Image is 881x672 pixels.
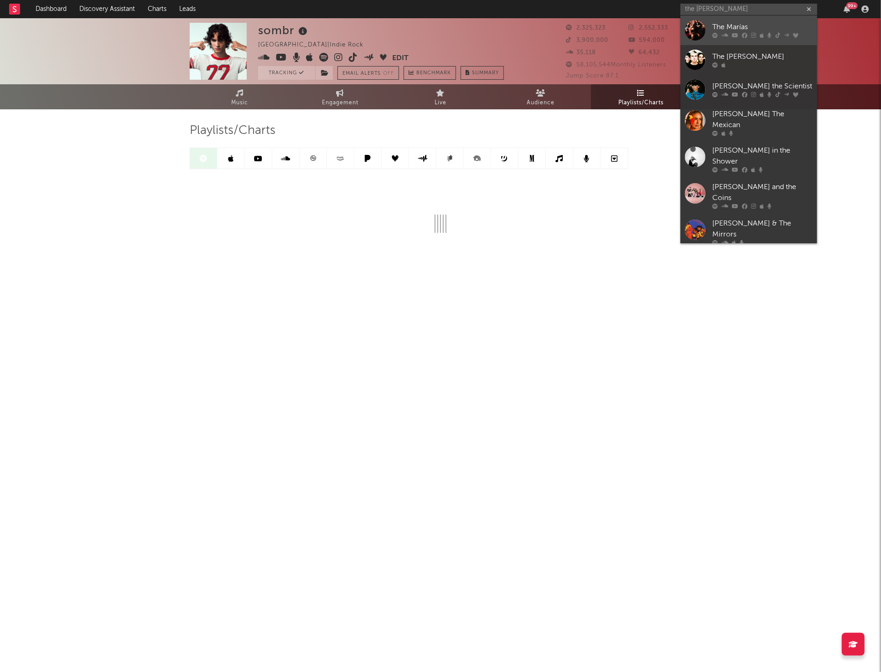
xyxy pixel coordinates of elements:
[404,66,456,80] a: Benchmark
[680,214,817,250] a: [PERSON_NAME] & The Mirrors
[844,5,850,13] button: 99+
[461,66,504,80] button: Summary
[232,97,249,108] span: Music
[712,218,813,240] div: [PERSON_NAME] & The Mirrors
[680,15,817,45] a: The Marías
[566,50,596,56] span: 35,118
[680,45,817,75] a: The [PERSON_NAME]
[383,71,394,76] em: Off
[846,2,858,9] div: 99 +
[680,141,817,177] a: [PERSON_NAME] in the Shower
[629,25,669,31] span: 2,552,333
[390,84,491,109] a: Live
[491,84,591,109] a: Audience
[472,71,499,76] span: Summary
[680,4,817,15] input: Search for artists
[712,109,813,131] div: [PERSON_NAME] The Mexican
[416,68,451,79] span: Benchmark
[680,75,817,104] a: [PERSON_NAME] the Scientist
[566,62,666,68] span: 58,105,544 Monthly Listeners
[619,97,664,108] span: Playlists/Charts
[258,40,374,51] div: [GEOGRAPHIC_DATA] | Indie Rock
[566,37,608,43] span: 3,900,000
[566,73,619,79] span: Jump Score: 87.1
[712,51,813,62] div: The [PERSON_NAME]
[435,97,446,108] span: Live
[258,66,315,80] button: Tracking
[712,22,813,33] div: The Marías
[290,84,390,109] a: Engagement
[527,97,555,108] span: Audience
[393,53,409,64] button: Edit
[712,182,813,204] div: [PERSON_NAME] and the Coins
[190,84,290,109] a: Music
[566,25,606,31] span: 2,325,323
[258,23,310,38] div: sombr
[322,97,358,108] span: Engagement
[337,66,399,80] button: Email AlertsOff
[629,37,665,43] span: 594,000
[591,84,691,109] a: Playlists/Charts
[680,177,817,214] a: [PERSON_NAME] and the Coins
[680,104,817,141] a: [PERSON_NAME] The Mexican
[712,145,813,167] div: [PERSON_NAME] in the Shower
[629,50,660,56] span: 64,432
[190,125,275,136] span: Playlists/Charts
[712,81,813,92] div: [PERSON_NAME] the Scientist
